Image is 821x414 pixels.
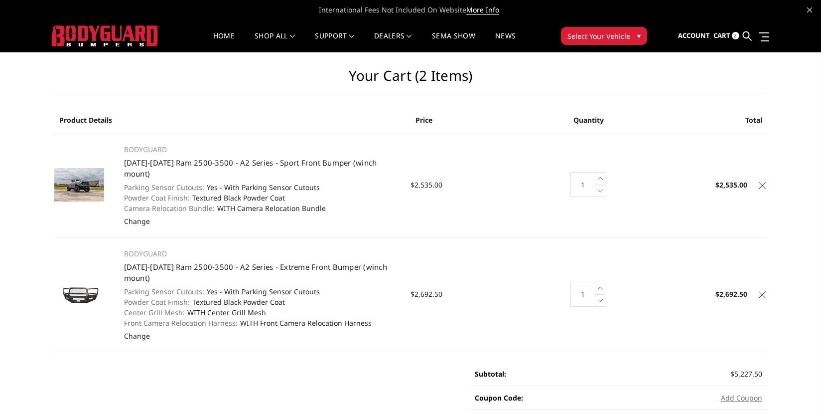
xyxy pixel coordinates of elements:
[315,32,354,52] a: Support
[124,318,238,328] dt: Front Camera Relocation Harness:
[54,283,104,306] img: 2019-2025 Ram 2500-3500 - A2 Series - Extreme Front Bumper (winch mount)
[410,289,442,299] span: $2,692.50
[124,307,185,318] dt: Center Grill Mesh:
[678,31,710,40] span: Account
[648,107,767,133] th: Total
[124,286,400,297] dd: Yes - With Parking Sensor Cutouts
[730,369,762,379] span: $5,227.50
[475,369,506,379] strong: Subtotal:
[124,248,400,260] p: BODYGUARD
[495,32,516,52] a: News
[124,203,215,213] dt: Camera Relocation Bundle:
[637,30,641,41] span: ▾
[124,182,400,193] dd: Yes - With Parking Sensor Cutouts
[124,216,150,226] a: Change
[713,31,730,40] span: Cart
[721,393,762,403] button: Add Coupon
[124,203,400,213] dd: WITH Camera Relocation Bundle
[54,67,767,92] h1: Your Cart (2 items)
[732,32,739,39] span: 2
[713,22,739,49] a: Cart 2
[475,393,523,403] strong: Coupon Code:
[410,107,530,133] th: Price
[410,180,442,190] span: $2,535.00
[124,144,400,156] p: BODYGUARD
[255,32,295,52] a: shop all
[124,307,400,318] dd: WITH Center Grill Mesh
[561,27,647,45] button: Select Your Vehicle
[124,158,377,179] a: [DATE]-[DATE] Ram 2500-3500 - A2 Series - Sport Front Bumper (winch mount)
[124,297,400,307] dd: Textured Black Powder Coat
[678,22,710,49] a: Account
[374,32,412,52] a: Dealers
[124,331,150,341] a: Change
[432,32,475,52] a: SEMA Show
[567,31,630,41] span: Select Your Vehicle
[124,318,400,328] dd: WITH Front Camera Relocation Harness
[124,297,190,307] dt: Powder Coat Finish:
[54,107,411,133] th: Product Details
[213,32,235,52] a: Home
[52,25,159,46] img: BODYGUARD BUMPERS
[124,193,190,203] dt: Powder Coat Finish:
[124,286,204,297] dt: Parking Sensor Cutouts:
[124,193,400,203] dd: Textured Black Powder Coat
[715,289,747,299] strong: $2,692.50
[54,168,104,202] img: 2019-2025 Ram 2500-3500 - A2 Series - Sport Front Bumper (winch mount)
[124,182,204,193] dt: Parking Sensor Cutouts:
[715,180,747,190] strong: $2,535.00
[466,5,499,15] a: More Info
[530,107,649,133] th: Quantity
[124,262,387,283] a: [DATE]-[DATE] Ram 2500-3500 - A2 Series - Extreme Front Bumper (winch mount)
